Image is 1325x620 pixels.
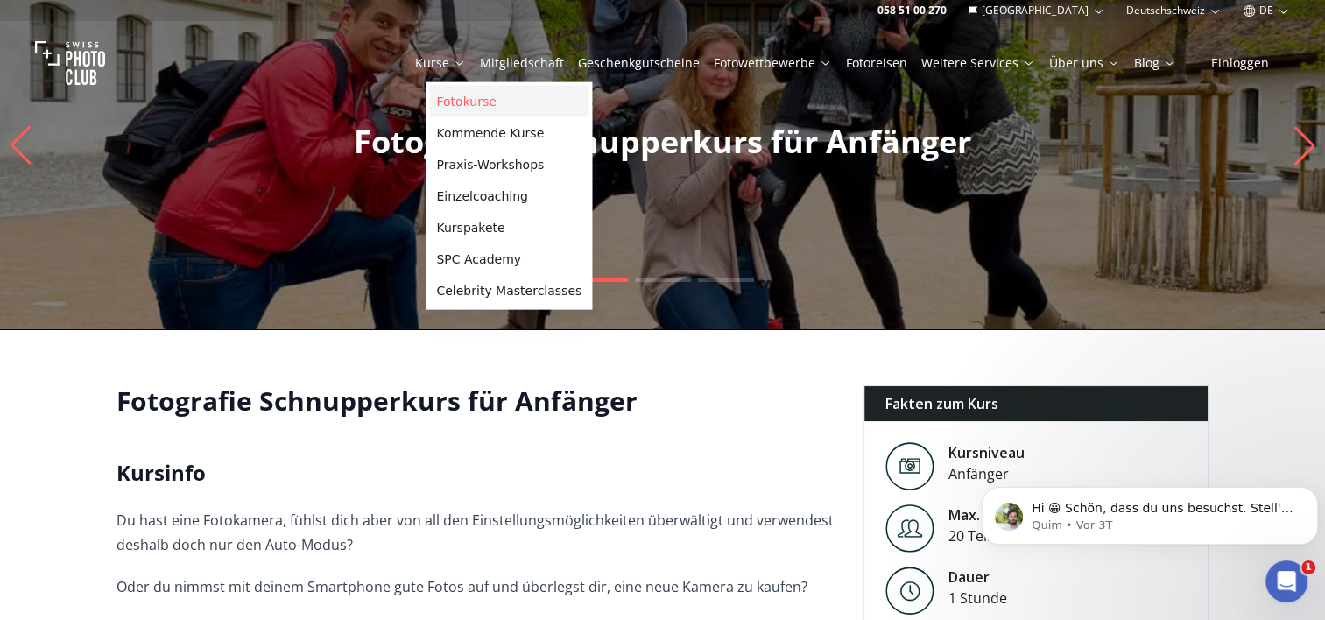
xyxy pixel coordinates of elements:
a: Kurse [415,54,466,72]
button: Mitgliedschaft [473,51,571,75]
a: Einzelcoaching [429,180,588,212]
a: Mitgliedschaft [480,54,564,72]
a: Celebrity Masterclasses [429,275,588,306]
button: Weitere Services [914,51,1042,75]
span: 1 [1301,560,1315,574]
a: Kurspakete [429,212,588,243]
button: Blog [1127,51,1183,75]
a: Fotoreisen [846,54,907,72]
a: Fotowettbewerbe [714,54,832,72]
button: Kurse [408,51,473,75]
div: 1 Stunde [948,588,1007,609]
img: Level [885,504,934,553]
iframe: Intercom notifications Nachricht [975,450,1325,573]
a: SPC Academy [429,243,588,275]
a: Blog [1134,54,1176,72]
img: Level [885,567,934,615]
a: Kommende Kurse [429,117,588,149]
p: Oder du nimmst mit deinem Smartphone gute Fotos auf und überlegst dir, eine neue Kamera zu kaufen? [116,574,835,599]
button: Über uns [1042,51,1127,75]
a: Weitere Services [921,54,1035,72]
img: Level [885,442,934,490]
div: 20 Teilnehmer [948,525,1086,546]
button: Einloggen [1190,51,1290,75]
button: Fotoreisen [839,51,914,75]
iframe: Intercom live chat [1265,560,1307,602]
p: Du hast eine Fotokamera, fühlst dich aber von all den Einstellungsmöglichkeiten überwältigt und v... [116,508,835,557]
a: Praxis-Workshops [429,149,588,180]
img: Swiss photo club [35,28,105,98]
div: Kursniveau [948,442,1025,463]
h1: Fotografie Schnupperkurs für Anfänger [116,385,835,417]
div: Max. Gruppengröße [948,504,1086,525]
a: 058 51 00 270 [877,4,947,18]
a: Über uns [1049,54,1120,72]
a: Fotokurse [429,86,588,117]
div: Anfänger [948,463,1025,484]
div: Fakten zum Kurs [864,386,1209,421]
a: Geschenkgutscheine [578,54,700,72]
button: Fotowettbewerbe [707,51,839,75]
button: Geschenkgutscheine [571,51,707,75]
h2: Kursinfo [116,459,835,487]
div: Dauer [948,567,1007,588]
